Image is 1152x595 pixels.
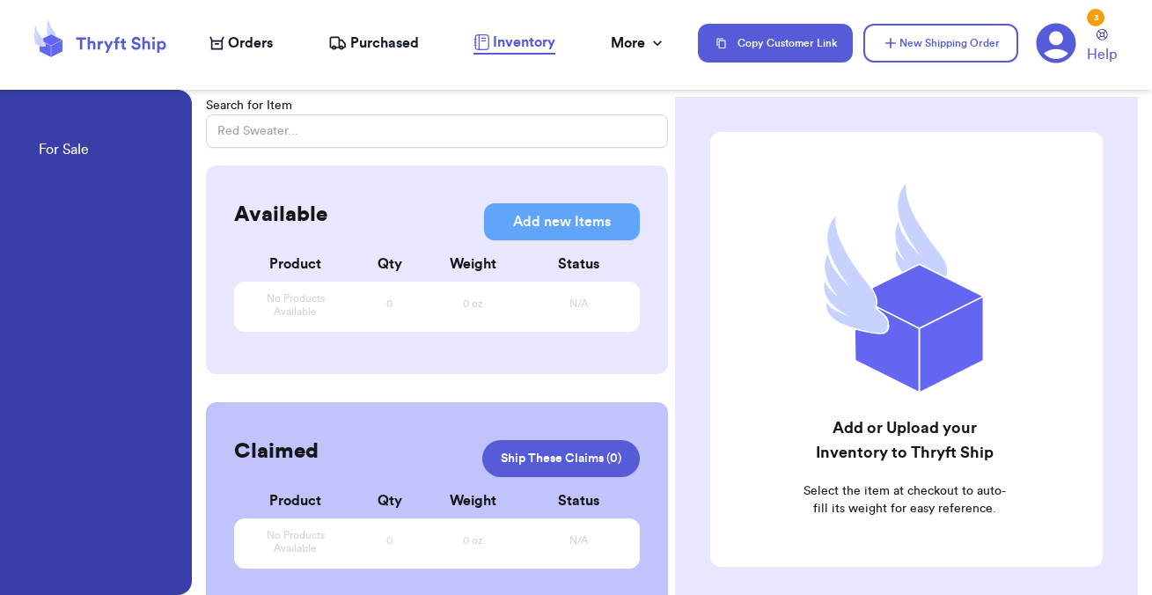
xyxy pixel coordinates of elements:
[248,253,342,275] div: Product
[328,33,419,54] a: Purchased
[473,32,555,55] a: Inventory
[342,253,437,275] div: Qty
[386,297,393,311] span: 0
[463,297,483,311] span: 0 oz
[206,97,667,114] p: Search for Item
[698,24,853,62] button: Copy Customer Link
[463,534,483,547] span: 0 oz
[248,490,342,511] div: Product
[228,33,273,54] span: Orders
[234,437,319,466] h2: Claimed
[569,534,588,547] span: N/A
[569,297,588,311] span: N/A
[234,201,327,229] h2: Available
[531,253,625,275] div: Status
[863,24,1018,62] button: New Shipping Order
[415,490,531,511] div: Weight
[415,253,531,275] div: Weight
[531,490,625,511] div: Status
[484,203,640,240] button: Add new Items
[386,534,393,547] span: 0
[350,33,419,54] span: Purchased
[248,529,342,555] span: No Products Available
[1087,29,1117,65] a: Help
[248,292,342,319] span: No Products Available
[209,33,273,54] a: Orders
[796,415,1013,465] h2: Add or Upload your Inventory to Thryft Ship
[796,482,1013,518] p: Select the item at checkout to auto-fill its weight for easy reference.
[1087,44,1117,65] span: Help
[493,32,555,53] span: Inventory
[1087,9,1104,26] div: 3
[39,139,89,164] a: For Sale
[342,490,437,511] div: Qty
[1036,23,1076,63] a: 3
[206,114,667,148] input: Red Sweater...
[611,33,666,54] div: More
[482,440,640,477] a: Ship These Claims (0)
